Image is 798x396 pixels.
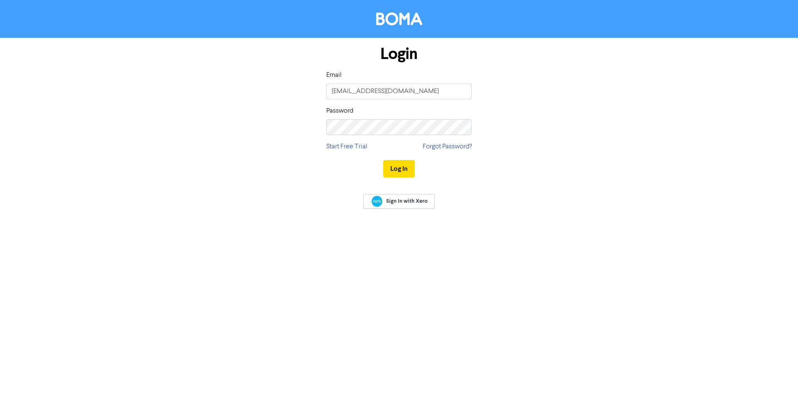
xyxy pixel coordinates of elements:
[363,194,435,209] a: Sign In with Xero
[326,44,472,64] h1: Login
[326,70,342,80] label: Email
[376,12,422,25] img: BOMA Logo
[372,196,382,207] img: Xero logo
[326,106,353,116] label: Password
[326,142,367,152] a: Start Free Trial
[423,142,472,152] a: Forgot Password?
[386,197,428,205] span: Sign In with Xero
[383,160,415,177] button: Log In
